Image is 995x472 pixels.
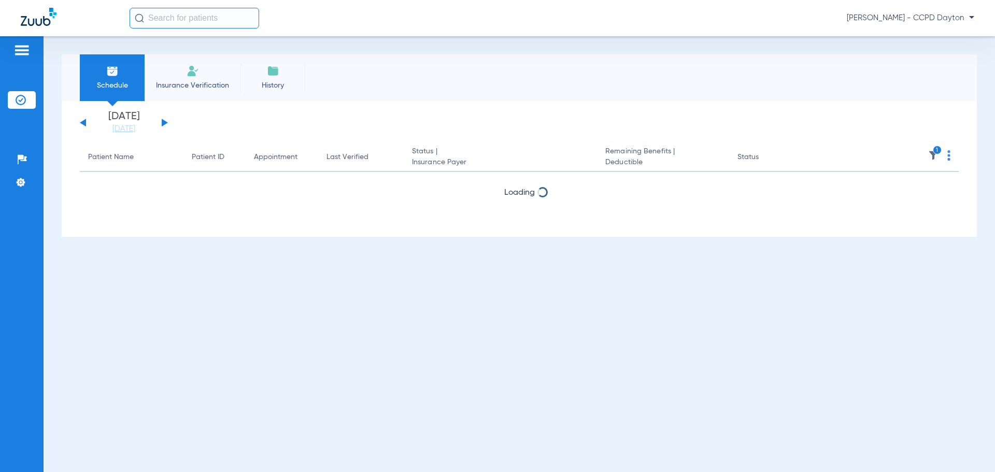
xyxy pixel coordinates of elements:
[192,152,224,163] div: Patient ID
[130,8,259,28] input: Search for patients
[597,143,729,172] th: Remaining Benefits |
[192,152,237,163] div: Patient ID
[187,65,199,77] img: Manual Insurance Verification
[13,44,30,56] img: hamburger-icon
[254,152,310,163] div: Appointment
[106,65,119,77] img: Schedule
[504,189,535,197] span: Loading
[729,143,799,172] th: Status
[254,152,297,163] div: Appointment
[88,152,175,163] div: Patient Name
[404,143,597,172] th: Status |
[152,80,233,91] span: Insurance Verification
[605,157,720,168] span: Deductible
[947,150,950,161] img: group-dot-blue.svg
[21,8,56,26] img: Zuub Logo
[93,124,155,134] a: [DATE]
[326,152,395,163] div: Last Verified
[248,80,297,91] span: History
[933,146,942,155] i: 1
[93,111,155,134] li: [DATE]
[88,152,134,163] div: Patient Name
[412,157,589,168] span: Insurance Payer
[88,80,137,91] span: Schedule
[267,65,279,77] img: History
[326,152,368,163] div: Last Verified
[135,13,144,23] img: Search Icon
[928,150,939,161] img: filter.svg
[847,13,974,23] span: [PERSON_NAME] - CCPD Dayton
